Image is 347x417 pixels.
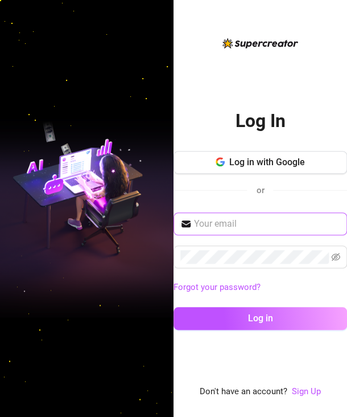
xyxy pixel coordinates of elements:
[173,151,347,174] button: Log in with Google
[173,307,347,330] button: Log in
[173,282,261,292] a: Forgot your password?
[235,109,285,133] h2: Log In
[247,313,272,324] span: Log in
[292,385,321,399] a: Sign Up
[222,38,298,48] img: logo-BBDzfeDw.svg
[173,281,347,295] a: Forgot your password?
[256,185,264,195] span: or
[292,386,321,396] a: Sign Up
[229,157,305,167] span: Log in with Google
[200,385,287,399] span: Don't have an account?
[331,252,340,261] span: eye-invisible
[194,217,340,231] input: Your email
